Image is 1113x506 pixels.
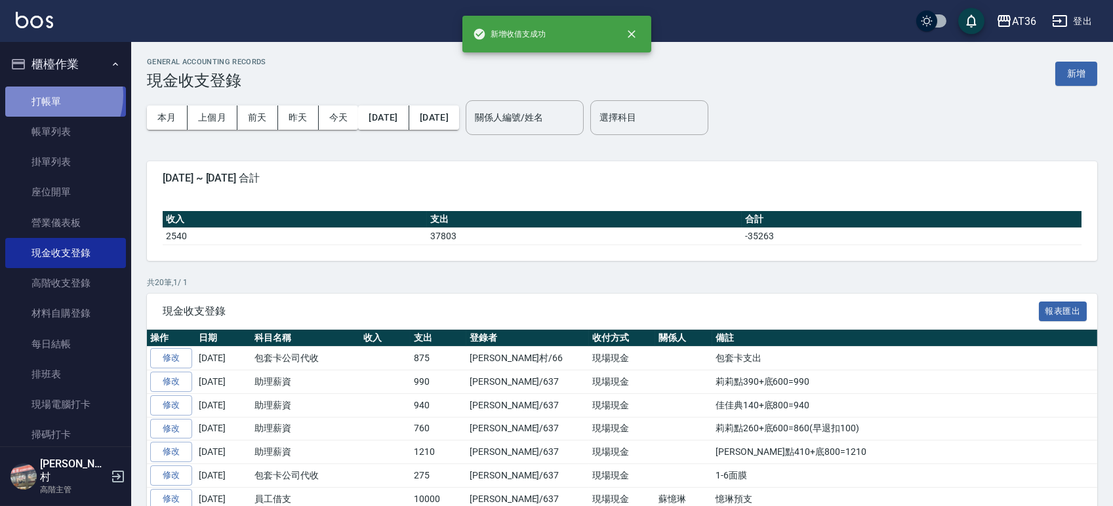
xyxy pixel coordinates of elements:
[411,393,466,417] td: 940
[150,395,192,416] a: 修改
[195,347,251,370] td: [DATE]
[147,277,1097,288] p: 共 20 筆, 1 / 1
[589,417,655,440] td: 現場現金
[361,330,411,347] th: 收入
[16,12,53,28] img: Logo
[5,87,126,117] a: 打帳單
[589,330,655,347] th: 收付方式
[411,417,466,440] td: 760
[466,464,589,488] td: [PERSON_NAME]/637
[195,393,251,417] td: [DATE]
[1039,304,1087,317] a: 報表匯出
[411,464,466,488] td: 275
[427,227,742,244] td: 37803
[409,106,459,130] button: [DATE]
[473,28,546,41] span: 新增收借支成功
[251,440,361,464] td: 助理薪資
[466,370,589,394] td: [PERSON_NAME]/637
[617,20,646,49] button: close
[589,464,655,488] td: 現場現金
[466,330,589,347] th: 登錄者
[163,305,1039,318] span: 現金收支登錄
[712,347,1097,370] td: 包套卡支出
[319,106,359,130] button: 今天
[188,106,237,130] button: 上個月
[742,211,1082,228] th: 合計
[251,370,361,394] td: 助理薪資
[712,440,1097,464] td: [PERSON_NAME]點410+底800=1210
[5,359,126,389] a: 排班表
[411,330,466,347] th: 支出
[358,106,409,130] button: [DATE]
[712,464,1097,488] td: 1-6面膜
[163,172,1082,185] span: [DATE] ~ [DATE] 合計
[1012,13,1036,29] div: AT36
[150,348,192,368] a: 修改
[195,330,251,347] th: 日期
[278,106,319,130] button: 昨天
[147,330,195,347] th: 操作
[5,329,126,359] a: 每日結帳
[5,238,126,268] a: 現金收支登錄
[958,8,984,34] button: save
[466,393,589,417] td: [PERSON_NAME]/637
[466,347,589,370] td: [PERSON_NAME]村/66
[1039,302,1087,322] button: 報表匯出
[5,177,126,207] a: 座位開單
[40,484,107,496] p: 高階主管
[5,419,126,450] a: 掃碼打卡
[10,463,37,490] img: Person
[237,106,278,130] button: 前天
[466,417,589,440] td: [PERSON_NAME]/637
[589,370,655,394] td: 現場現金
[251,464,361,488] td: 包套卡公司代收
[712,393,1097,417] td: 佳佳典140+底800=940
[150,419,192,439] a: 修改
[195,370,251,394] td: [DATE]
[150,442,192,462] a: 修改
[5,298,126,328] a: 材料自購登錄
[163,227,427,244] td: 2540
[1055,62,1097,86] button: 新增
[147,58,266,66] h2: GENERAL ACCOUNTING RECORDS
[5,47,126,81] button: 櫃檯作業
[251,417,361,440] td: 助理薪資
[466,440,589,464] td: [PERSON_NAME]/637
[251,393,361,417] td: 助理薪資
[40,457,107,484] h5: [PERSON_NAME]村
[1047,9,1097,33] button: 登出
[195,440,251,464] td: [DATE]
[712,370,1097,394] td: 莉莉點390+底600=990
[427,211,742,228] th: 支出
[1055,67,1097,79] a: 新增
[147,106,188,130] button: 本月
[5,268,126,298] a: 高階收支登錄
[5,208,126,238] a: 營業儀表板
[5,147,126,177] a: 掛單列表
[251,347,361,370] td: 包套卡公司代收
[712,330,1097,347] th: 備註
[589,347,655,370] td: 現場現金
[195,464,251,488] td: [DATE]
[411,440,466,464] td: 1210
[589,440,655,464] td: 現場現金
[5,389,126,419] a: 現場電腦打卡
[742,227,1082,244] td: -35263
[163,211,427,228] th: 收入
[411,347,466,370] td: 875
[655,330,712,347] th: 關係人
[147,71,266,90] h3: 現金收支登錄
[991,8,1042,35] button: AT36
[251,330,361,347] th: 科目名稱
[150,465,192,486] a: 修改
[712,417,1097,440] td: 莉莉點260+底600=860(早退扣100)
[150,372,192,392] a: 修改
[5,117,126,147] a: 帳單列表
[589,393,655,417] td: 現場現金
[411,370,466,394] td: 990
[195,417,251,440] td: [DATE]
